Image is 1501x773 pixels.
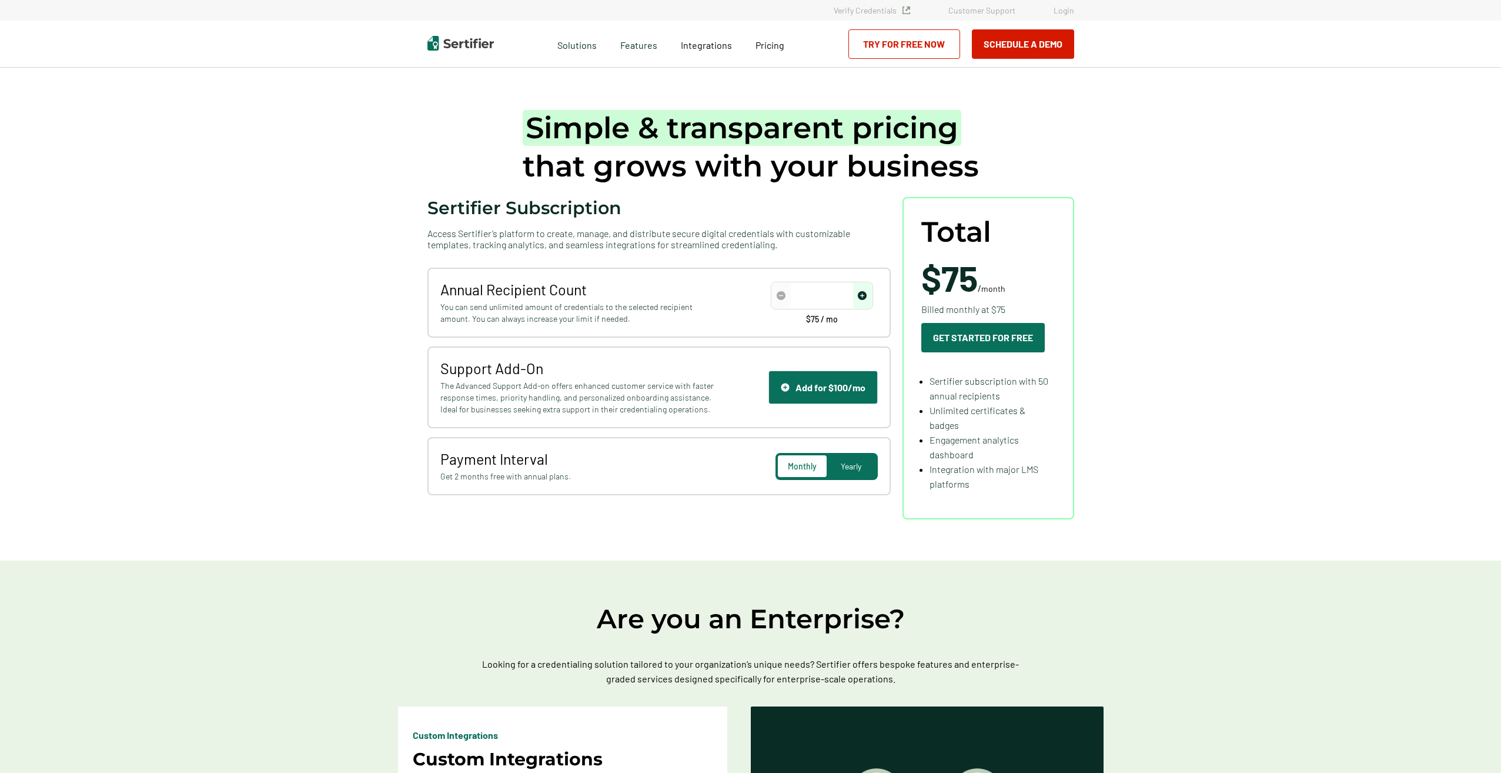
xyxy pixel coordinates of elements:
span: increase number [853,283,872,308]
iframe: Chat Widget [1442,717,1501,773]
h1: that grows with your business [523,109,979,185]
span: $75 [921,256,978,299]
span: Support Add-On [440,359,717,377]
span: You can send unlimited amount of credentials to the selected recipient amount. You can always inc... [440,301,717,325]
button: Get Started For Free [921,323,1045,352]
span: Sertifier subscription with 50 annual recipients [930,375,1048,401]
span: Engagement analytics dashboard [930,434,1019,460]
img: Support Icon [781,383,790,392]
p: Custom Integrations [413,748,603,770]
button: Support IconAdd for $100/mo [768,371,878,404]
span: Simple & transparent pricing [523,110,961,146]
img: Increase Icon [858,291,867,300]
span: Total [921,216,991,248]
span: / [921,260,1005,295]
span: Billed monthly at $75 [921,302,1005,316]
a: Customer Support [948,5,1015,15]
a: Login [1054,5,1074,15]
p: Custom Integrations [413,728,498,742]
button: Schedule a Demo [972,29,1074,59]
a: Verify Credentials [834,5,910,15]
h2: Are you an Enterprise? [398,602,1104,636]
img: Sertifier | Digital Credentialing Platform [427,36,494,51]
a: Pricing [755,36,784,51]
span: Access Sertifier’s platform to create, manage, and distribute secure digital credentials with cus... [427,228,891,250]
span: Annual Recipient Count [440,281,717,298]
span: Pricing [755,39,784,51]
span: month [981,284,1005,294]
span: $75 / mo [806,315,838,324]
span: Get 2 months free with annual plans. [440,471,717,482]
span: Yearly [841,461,861,471]
img: Decrease Icon [777,291,785,300]
p: Looking for a credentialing solution tailored to your organization’s unique needs? Sertifier offe... [469,657,1033,686]
img: Verified [902,6,910,14]
span: Sertifier Subscription [427,197,621,219]
span: Payment Interval [440,450,717,468]
span: The Advanced Support Add-on offers enhanced customer service with faster response times, priority... [440,380,717,415]
span: Solutions [557,36,597,51]
span: decrease number [772,283,791,308]
span: Features [620,36,657,51]
span: Integrations [681,39,732,51]
span: Integration with major LMS platforms [930,464,1038,489]
a: Try for Free Now [848,29,960,59]
span: Monthly [788,461,817,471]
span: Unlimited certificates & badges [930,405,1025,431]
a: Integrations [681,36,732,51]
div: Add for $100/mo [781,382,865,393]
